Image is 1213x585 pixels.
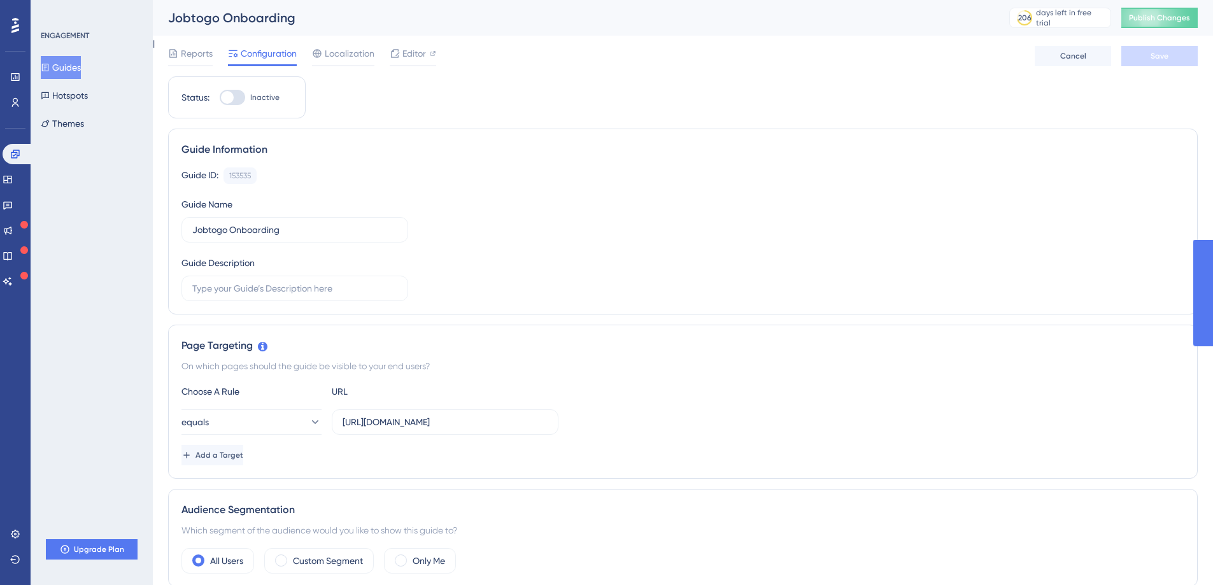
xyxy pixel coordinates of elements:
div: Which segment of the audience would you like to show this guide to? [181,523,1184,538]
button: Guides [41,56,81,79]
iframe: UserGuiding AI Assistant Launcher [1160,535,1198,573]
button: Cancel [1035,46,1111,66]
span: Localization [325,46,374,61]
span: Inactive [250,92,280,102]
span: equals [181,414,209,430]
button: Upgrade Plan [46,539,138,560]
label: Custom Segment [293,553,363,568]
div: Choose A Rule [181,384,322,399]
input: yourwebsite.com/path [343,415,548,429]
span: Save [1151,51,1168,61]
div: Guide Name [181,197,232,212]
label: All Users [210,553,243,568]
span: Reports [181,46,213,61]
button: Publish Changes [1121,8,1198,28]
span: Editor [402,46,426,61]
button: Hotspots [41,84,88,107]
button: Add a Target [181,445,243,465]
div: On which pages should the guide be visible to your end users? [181,358,1184,374]
span: Add a Target [195,450,243,460]
span: Publish Changes [1129,13,1190,23]
div: days left in free trial [1036,8,1107,28]
span: Upgrade Plan [74,544,124,554]
div: Guide Description [181,255,255,271]
input: Type your Guide’s Name here [192,223,397,237]
div: Guide ID: [181,167,218,184]
div: Page Targeting [181,338,1184,353]
button: Save [1121,46,1198,66]
div: Audience Segmentation [181,502,1184,518]
div: ENGAGEMENT [41,31,89,41]
div: Status: [181,90,209,105]
input: Type your Guide’s Description here [192,281,397,295]
button: equals [181,409,322,435]
span: Configuration [241,46,297,61]
div: Jobtogo Onboarding [168,9,977,27]
div: URL [332,384,472,399]
div: Guide Information [181,142,1184,157]
span: Cancel [1060,51,1086,61]
div: 153535 [229,171,251,181]
label: Only Me [413,553,445,568]
button: Themes [41,112,84,135]
div: 206 [1018,13,1032,23]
